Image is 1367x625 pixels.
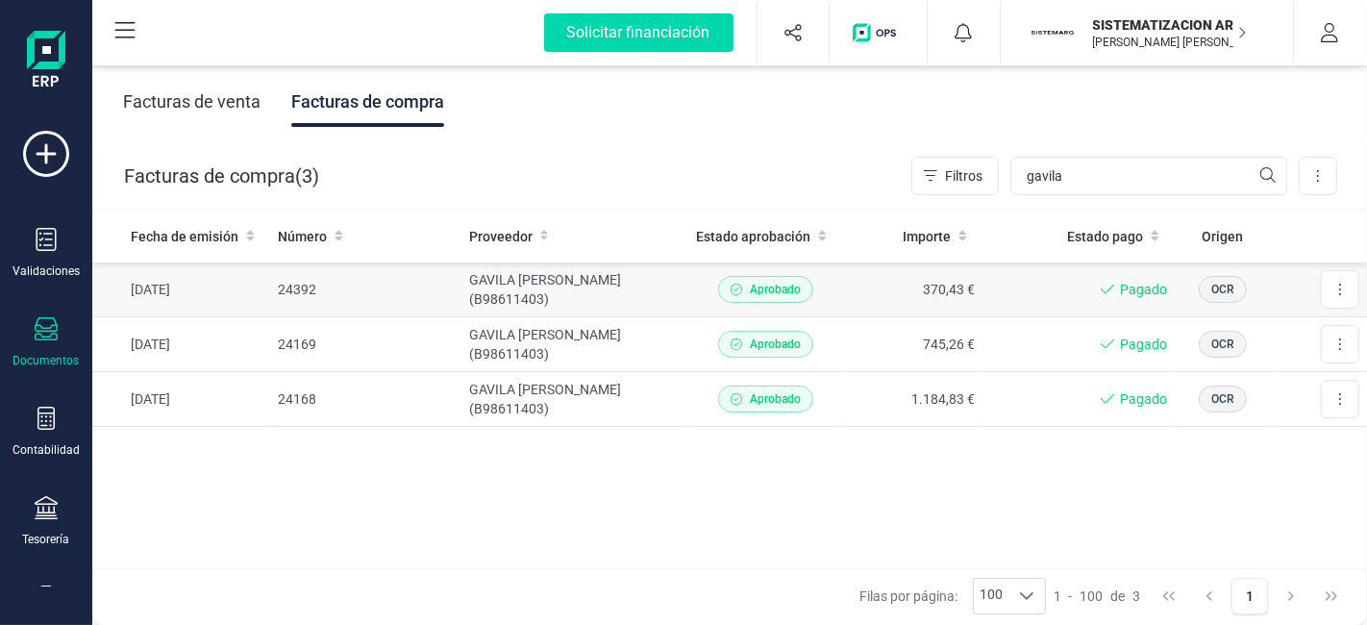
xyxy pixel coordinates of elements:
img: Logo de OPS [853,23,904,42]
p: SISTEMATIZACION ARQUITECTONICA EN REFORMAS SL [1093,15,1247,35]
span: Pagado [1120,335,1167,354]
td: 370,43 € [842,262,982,317]
span: 1 [1054,587,1061,606]
td: 24168 [270,372,461,427]
span: Proveedor [469,227,533,246]
td: GAVILA [PERSON_NAME] (B98611403) [461,317,689,372]
span: OCR [1211,336,1234,353]
td: [DATE] [92,317,270,372]
span: de [1111,587,1126,606]
td: 745,26 € [842,317,982,372]
button: Solicitar financiación [521,2,757,63]
span: 3 [302,162,312,189]
td: GAVILA [PERSON_NAME] (B98611403) [461,372,689,427]
div: Filas por página: [859,578,1046,614]
img: SI [1031,12,1074,54]
td: GAVILA [PERSON_NAME] (B98611403) [461,262,689,317]
span: Estado aprobación [696,227,810,246]
div: Validaciones [12,263,80,279]
div: Facturas de venta [123,77,261,127]
td: 24392 [270,262,461,317]
span: 100 [974,579,1008,613]
span: Estado pago [1067,227,1143,246]
div: - [1054,587,1141,606]
div: Solicitar financiación [544,13,733,52]
span: 100 [1081,587,1104,606]
div: Facturas de compra [291,77,444,127]
span: OCR [1211,281,1234,298]
button: First Page [1151,578,1187,614]
td: [DATE] [92,372,270,427]
button: Last Page [1313,578,1350,614]
span: Filtros [945,166,982,186]
td: [DATE] [92,262,270,317]
span: Aprobado [750,336,801,353]
button: Page 1 [1231,578,1268,614]
button: SISISTEMATIZACION ARQUITECTONICA EN REFORMAS SL[PERSON_NAME] [PERSON_NAME] [1024,2,1270,63]
img: Logo Finanedi [27,31,65,92]
span: Fecha de emisión [131,227,238,246]
span: Número [278,227,327,246]
span: Origen [1203,227,1244,246]
p: [PERSON_NAME] [PERSON_NAME] [1093,35,1247,50]
button: Next Page [1273,578,1309,614]
span: Aprobado [750,390,801,408]
span: Aprobado [750,281,801,298]
span: 3 [1133,587,1141,606]
div: Documentos [13,353,80,368]
div: Contabilidad [12,442,80,458]
button: Filtros [911,157,999,195]
input: Buscar... [1010,157,1287,195]
span: Pagado [1120,389,1167,409]
button: Previous Page [1191,578,1228,614]
td: 1.184,83 € [842,372,982,427]
div: Facturas de compra ( ) [124,157,319,195]
td: 24169 [270,317,461,372]
div: Tesorería [23,532,70,547]
span: Pagado [1120,280,1167,299]
span: Importe [903,227,951,246]
button: Logo de OPS [841,2,915,63]
span: OCR [1211,390,1234,408]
